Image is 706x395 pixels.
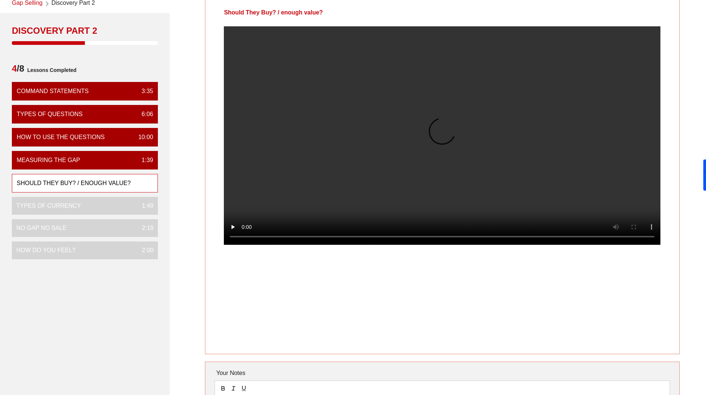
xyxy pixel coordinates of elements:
div: 10:00 [132,133,153,142]
div: Types of Questions [17,110,83,119]
div: How to Use the Questions [17,133,105,142]
div: 1:49 [136,201,153,210]
div: 2:00 [136,246,153,255]
div: How Do You Feel? [16,246,76,255]
div: Types of Currency [16,201,81,210]
span: 4 [12,63,17,73]
span: /8 [12,63,24,78]
div: No Gap No Sale [16,224,67,233]
div: Your Notes [215,366,670,381]
div: 3:35 [136,87,153,96]
div: Discovery Part 2 [12,25,158,37]
span: Lessons Completed [24,63,76,78]
div: 2:19 [136,224,153,233]
div: Measuring the Gap [17,156,80,165]
div: 1:39 [136,156,153,165]
div: Should They Buy? / enough value? [17,179,131,188]
div: Command Statements [17,87,89,96]
div: 6:06 [136,110,153,119]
